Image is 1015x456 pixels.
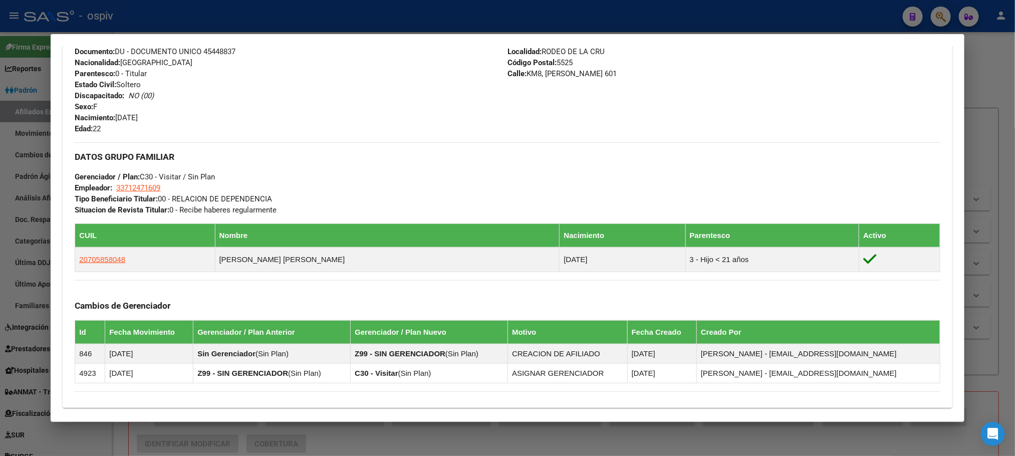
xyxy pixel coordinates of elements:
[105,344,193,363] td: [DATE]
[75,102,93,111] strong: Sexo:
[351,320,508,344] th: Gerenciador / Plan Nuevo
[193,320,351,344] th: Gerenciador / Plan Anterior
[197,369,288,377] strong: Z99 - SIN GERENCIADOR
[685,223,859,247] th: Parentesco
[75,172,215,181] span: C30 - Visitar / Sin Plan
[75,223,215,247] th: CUIL
[75,124,93,133] strong: Edad:
[75,47,115,56] strong: Documento:
[75,80,116,89] strong: Estado Civil:
[197,349,256,358] strong: Sin Gerenciador
[507,69,617,78] span: KM8, [PERSON_NAME] 601
[79,255,125,264] span: 20705858048
[75,113,138,122] span: [DATE]
[75,344,105,363] td: 846
[560,223,685,247] th: Nacimiento
[75,58,192,67] span: [GEOGRAPHIC_DATA]
[75,69,147,78] span: 0 - Titular
[355,369,398,377] strong: C30 - Visitar
[215,247,560,272] td: [PERSON_NAME] [PERSON_NAME]
[351,363,508,383] td: ( )
[75,205,277,214] span: 0 - Recibe haberes regularmente
[75,194,158,203] strong: Tipo Beneficiario Titular:
[75,80,141,89] span: Soltero
[697,344,940,363] td: [PERSON_NAME] - [EMAIL_ADDRESS][DOMAIN_NAME]
[351,344,508,363] td: ( )
[75,102,97,111] span: F
[75,151,940,162] h3: DATOS GRUPO FAMILIAR
[75,205,169,214] strong: Situacion de Revista Titular:
[859,223,940,247] th: Activo
[215,223,560,247] th: Nombre
[75,47,235,56] span: DU - DOCUMENTO UNICO 45448837
[507,69,527,78] strong: Calle:
[627,320,696,344] th: Fecha Creado
[685,247,859,272] td: 3 - Hijo < 21 años
[507,58,557,67] strong: Código Postal:
[508,344,628,363] td: CREACION DE AFILIADO
[193,344,351,363] td: ( )
[508,320,628,344] th: Motivo
[105,363,193,383] td: [DATE]
[75,69,115,78] strong: Parentesco:
[981,422,1005,446] div: Open Intercom Messenger
[75,58,120,67] strong: Nacionalidad:
[627,344,696,363] td: [DATE]
[75,320,105,344] th: Id
[75,172,140,181] strong: Gerenciador / Plan:
[75,91,124,100] strong: Discapacitado:
[697,363,940,383] td: [PERSON_NAME] - [EMAIL_ADDRESS][DOMAIN_NAME]
[75,124,101,133] span: 22
[258,349,286,358] span: Sin Plan
[355,349,445,358] strong: Z99 - SIN GERENCIADOR
[627,363,696,383] td: [DATE]
[560,247,685,272] td: [DATE]
[75,363,105,383] td: 4923
[75,194,272,203] span: 00 - RELACION DE DEPENDENCIA
[697,320,940,344] th: Creado Por
[448,349,476,358] span: Sin Plan
[128,91,154,100] i: NO (00)
[507,58,573,67] span: 5525
[507,47,605,56] span: RODEO DE LA CRU
[401,369,429,377] span: Sin Plan
[507,47,542,56] strong: Localidad:
[75,113,115,122] strong: Nacimiento:
[291,369,319,377] span: Sin Plan
[75,300,940,311] h3: Cambios de Gerenciador
[116,183,160,192] span: 33712471609
[75,183,112,192] strong: Empleador:
[508,363,628,383] td: ASIGNAR GERENCIADOR
[193,363,351,383] td: ( )
[105,320,193,344] th: Fecha Movimiento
